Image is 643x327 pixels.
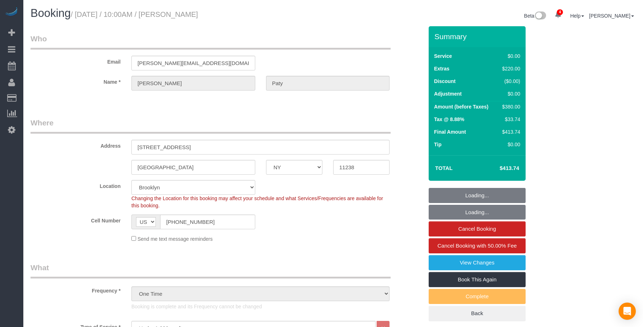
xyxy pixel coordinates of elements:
div: $220.00 [499,65,520,72]
div: $0.00 [499,90,520,97]
a: Cancel Booking with 50.00% Fee [429,238,526,253]
div: $33.74 [499,116,520,123]
div: ($0.00) [499,78,520,85]
input: City [131,160,255,175]
legend: Where [31,118,391,134]
span: 4 [557,9,563,15]
a: View Changes [429,255,526,270]
input: Last Name [266,76,390,91]
a: Cancel Booking [429,221,526,236]
label: Adjustment [434,90,462,97]
legend: Who [31,33,391,50]
label: Tax @ 8.88% [434,116,464,123]
strong: Total [435,165,453,171]
a: 4 [551,7,565,23]
div: $0.00 [499,141,520,148]
a: Help [570,13,584,19]
input: Zip Code [333,160,390,175]
label: Address [25,140,126,149]
label: Final Amount [434,128,466,135]
input: First Name [131,76,255,91]
label: Discount [434,78,456,85]
div: Open Intercom Messenger [619,303,636,320]
img: New interface [534,11,546,21]
label: Email [25,56,126,65]
legend: What [31,262,391,278]
p: Booking is complete and its Frequency cannot be changed [131,303,390,310]
label: Service [434,52,452,60]
span: Cancel Booking with 50.00% Fee [438,243,517,249]
label: Cell Number [25,215,126,224]
label: Name * [25,76,126,86]
h4: $413.74 [478,165,519,171]
span: Booking [31,7,71,19]
div: $413.74 [499,128,520,135]
small: / [DATE] / 10:00AM / [PERSON_NAME] [71,10,198,18]
input: Email [131,56,255,70]
span: Send me text message reminders [138,236,213,242]
div: $0.00 [499,52,520,60]
a: Book This Again [429,272,526,287]
h3: Summary [434,32,522,41]
a: Back [429,306,526,321]
label: Location [25,180,126,190]
label: Extras [434,65,449,72]
a: Beta [524,13,546,19]
img: Automaid Logo [4,7,19,17]
a: [PERSON_NAME] [589,13,634,19]
input: Cell Number [160,215,255,229]
label: Amount (before Taxes) [434,103,488,110]
div: $380.00 [499,103,520,110]
span: Changing the Location for this booking may affect your schedule and what Services/Frequencies are... [131,195,383,208]
label: Tip [434,141,442,148]
label: Frequency * [25,285,126,294]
